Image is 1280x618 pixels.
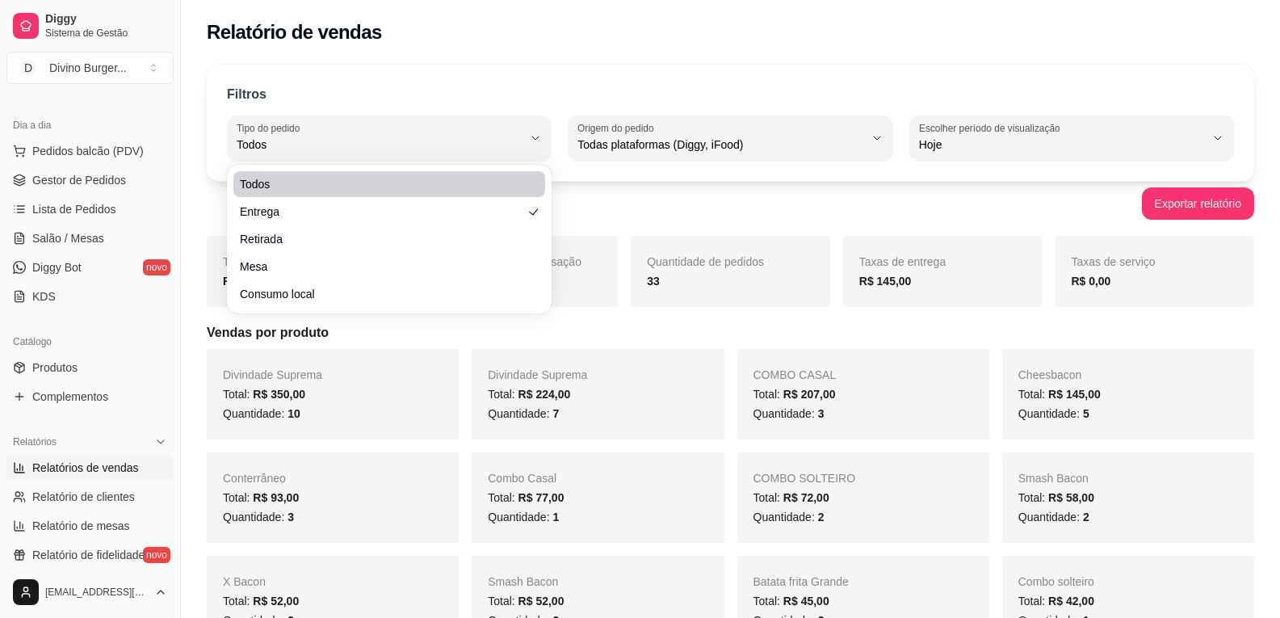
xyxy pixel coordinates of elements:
[207,323,1254,343] h5: Vendas por produto
[240,259,522,275] span: Mesa
[237,137,522,153] span: Todos
[859,275,912,288] strong: R$ 145,00
[32,201,116,217] span: Lista de Pedidos
[32,172,126,188] span: Gestor de Pedidos
[753,595,829,607] span: Total:
[753,575,849,588] span: Batata frita Grande
[287,407,300,420] span: 10
[488,511,559,523] span: Quantidade:
[207,19,382,45] h2: Relatório de vendas
[223,255,290,268] span: Total vendido
[783,491,829,504] span: R$ 72,00
[488,472,556,485] span: Combo Casal
[1018,575,1094,588] span: Combo solteiro
[1018,472,1089,485] span: Smash Bacon
[1083,407,1089,420] span: 5
[32,389,108,405] span: Complementos
[223,595,299,607] span: Total:
[45,27,167,40] span: Sistema de Gestão
[1018,368,1082,381] span: Cheesbacon
[32,489,135,505] span: Relatório de clientes
[32,460,139,476] span: Relatórios de vendas
[919,137,1205,153] span: Hoje
[1071,255,1155,268] span: Taxas de serviço
[1018,511,1089,523] span: Quantidade:
[223,275,284,288] strong: R$ 1.723,32
[6,112,174,138] div: Dia a dia
[32,259,82,275] span: Diggy Bot
[753,407,825,420] span: Quantidade:
[488,575,558,588] span: Smash Bacon
[13,435,57,448] span: Relatórios
[647,275,660,288] strong: 33
[240,286,522,302] span: Consumo local
[240,204,522,220] span: Entrega
[919,121,1065,135] label: Escolher período de visualização
[518,491,564,504] span: R$ 77,00
[45,586,148,599] span: [EMAIL_ADDRESS][DOMAIN_NAME]
[240,176,522,192] span: Todos
[518,595,564,607] span: R$ 52,00
[237,121,305,135] label: Tipo do pedido
[240,231,522,247] span: Retirada
[647,255,764,268] span: Quantidade de pedidos
[552,511,559,523] span: 1
[577,121,659,135] label: Origem do pedido
[1142,187,1254,220] button: Exportar relatório
[253,388,305,401] span: R$ 350,00
[488,595,564,607] span: Total:
[1018,595,1094,607] span: Total:
[32,143,144,159] span: Pedidos balcão (PDV)
[1018,491,1094,504] span: Total:
[753,511,825,523] span: Quantidade:
[488,407,559,420] span: Quantidade:
[49,60,127,76] div: Divino Burger ...
[223,511,294,523] span: Quantidade:
[223,491,299,504] span: Total:
[753,472,856,485] span: COMBO SOLTEIRO
[783,388,836,401] span: R$ 207,00
[32,547,145,563] span: Relatório de fidelidade
[753,368,837,381] span: COMBO CASAL
[223,388,305,401] span: Total:
[435,255,581,268] span: Média de valor por transação
[253,491,299,504] span: R$ 93,00
[6,329,174,355] div: Catálogo
[223,575,266,588] span: X Bacon
[552,407,559,420] span: 7
[223,472,286,485] span: Conterrâneo
[6,52,174,84] button: Select a team
[1018,388,1101,401] span: Total:
[518,388,571,401] span: R$ 224,00
[32,230,104,246] span: Salão / Mesas
[45,12,167,27] span: Diggy
[859,255,946,268] span: Taxas de entrega
[223,368,322,381] span: Divindade Suprema
[20,60,36,76] span: D
[818,511,825,523] span: 2
[1048,491,1094,504] span: R$ 58,00
[753,388,836,401] span: Total:
[488,491,564,504] span: Total:
[223,407,300,420] span: Quantidade:
[1018,407,1089,420] span: Quantidade:
[253,595,299,607] span: R$ 52,00
[783,595,829,607] span: R$ 45,00
[1071,275,1110,288] strong: R$ 0,00
[227,85,266,104] p: Filtros
[488,368,587,381] span: Divindade Suprema
[1048,388,1101,401] span: R$ 145,00
[1083,511,1089,523] span: 2
[32,518,130,534] span: Relatório de mesas
[577,137,863,153] span: Todas plataformas (Diggy, iFood)
[488,388,570,401] span: Total:
[287,511,294,523] span: 3
[753,491,829,504] span: Total:
[1048,595,1094,607] span: R$ 42,00
[32,359,78,376] span: Produtos
[32,288,56,305] span: KDS
[818,407,825,420] span: 3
